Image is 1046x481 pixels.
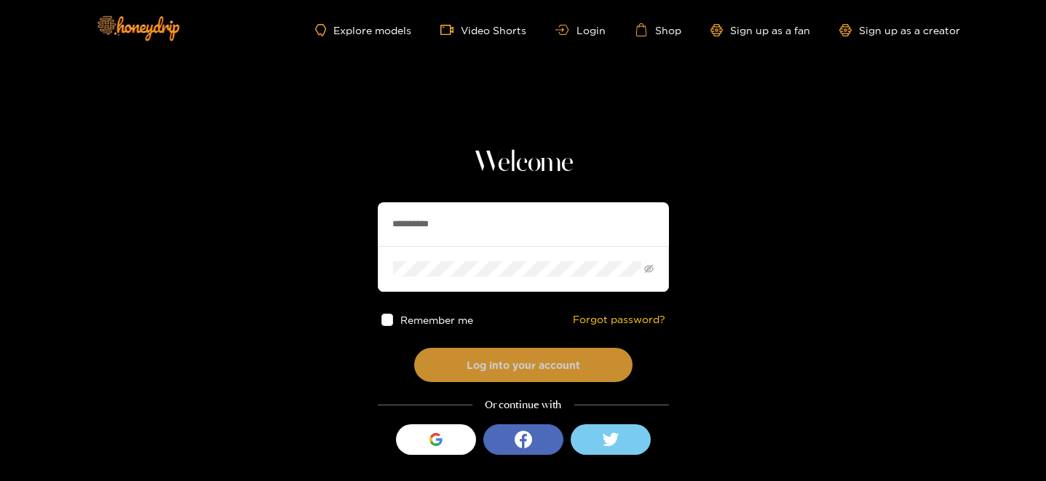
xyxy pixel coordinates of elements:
[644,264,654,274] span: eye-invisible
[635,23,681,36] a: Shop
[440,23,461,36] span: video-camera
[710,24,810,36] a: Sign up as a fan
[440,23,526,36] a: Video Shorts
[555,25,605,36] a: Login
[573,314,665,326] a: Forgot password?
[378,146,669,180] h1: Welcome
[839,24,960,36] a: Sign up as a creator
[414,348,633,382] button: Log into your account
[378,397,669,413] div: Or continue with
[400,314,473,325] span: Remember me
[315,24,411,36] a: Explore models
